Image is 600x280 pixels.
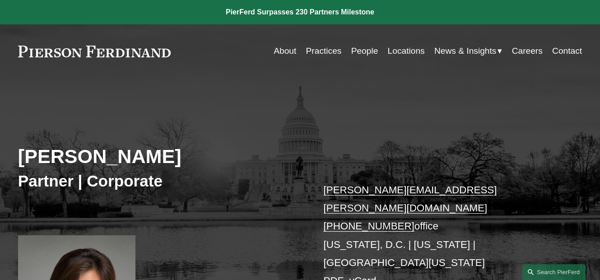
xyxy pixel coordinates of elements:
a: folder dropdown [434,42,502,60]
a: People [351,42,378,60]
a: [PERSON_NAME][EMAIL_ADDRESS][PERSON_NAME][DOMAIN_NAME] [324,184,497,214]
h2: [PERSON_NAME] [18,145,300,168]
a: About [274,42,296,60]
a: Careers [512,42,543,60]
a: Practices [306,42,342,60]
a: [PHONE_NUMBER] [324,220,414,232]
span: News & Insights [434,43,496,59]
h3: Partner | Corporate [18,171,300,191]
a: Search this site [522,264,586,280]
a: Contact [552,42,582,60]
a: Locations [388,42,425,60]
